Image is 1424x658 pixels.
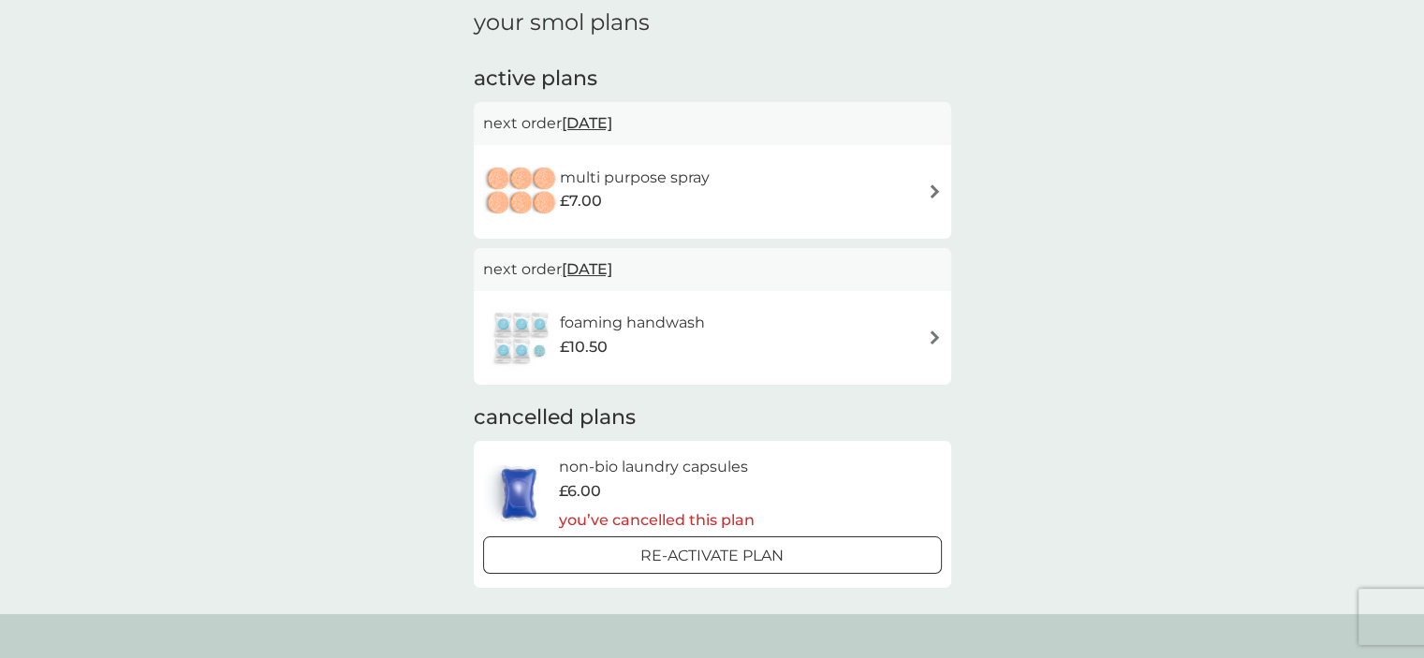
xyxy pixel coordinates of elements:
[483,159,560,225] img: multi purpose spray
[483,111,942,136] p: next order
[483,536,942,574] button: Re-activate Plan
[562,105,612,141] span: [DATE]
[560,335,608,359] span: £10.50
[483,461,554,526] img: non-bio laundry capsules
[560,189,602,213] span: £7.00
[928,330,942,344] img: arrow right
[559,479,601,504] span: £6.00
[483,257,942,282] p: next order
[474,403,951,432] h2: cancelled plans
[928,184,942,198] img: arrow right
[483,305,560,371] img: foaming handwash
[560,166,710,190] h6: multi purpose spray
[562,251,612,287] span: [DATE]
[560,311,705,335] h6: foaming handwash
[559,455,755,479] h6: non-bio laundry capsules
[559,508,755,533] p: you’ve cancelled this plan
[474,65,951,94] h2: active plans
[474,9,951,37] h1: your smol plans
[640,544,784,568] p: Re-activate Plan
